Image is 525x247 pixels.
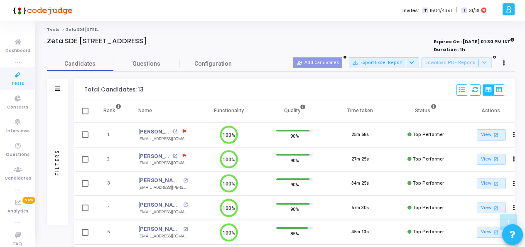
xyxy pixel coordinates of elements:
[493,229,500,236] mat-icon: open_in_new
[421,57,492,68] button: Download PDF Reports
[138,128,171,136] a: [PERSON_NAME]
[413,229,444,235] span: Top Performer
[6,151,29,158] span: Questions
[138,176,181,185] a: [PERSON_NAME]
[66,27,124,32] span: Zeta SDE [STREET_ADDRESS]
[10,2,73,19] img: logo
[430,7,452,14] span: 1504/4391
[351,180,369,187] div: 34m 25s
[95,171,130,196] td: 3
[493,156,500,163] mat-icon: open_in_new
[290,229,299,237] span: 85%
[183,178,188,183] mat-icon: open_in_new
[11,80,24,87] span: Tests
[7,104,28,111] span: Contests
[84,86,143,93] div: Total Candidates: 13
[95,220,130,245] td: 5
[477,227,506,238] a: View
[138,106,152,115] div: Name
[290,205,299,213] span: 90%
[352,60,358,66] mat-icon: save_alt
[477,203,506,214] a: View
[290,180,299,189] span: 90%
[138,233,188,240] div: [EMAIL_ADDRESS][DOMAIN_NAME]
[138,136,188,142] div: [EMAIL_ADDRESS][DOMAIN_NAME]
[351,131,369,138] div: 25m 58s
[54,116,61,208] div: Filters
[413,205,444,210] span: Top Performer
[422,7,428,14] span: T
[138,201,181,209] a: [PERSON_NAME]
[493,205,500,212] mat-icon: open_in_new
[347,106,373,115] div: Time taken
[297,60,302,66] mat-icon: person_add_alt
[7,208,28,215] span: Analytics
[138,152,171,161] a: [PERSON_NAME]
[351,229,369,236] div: 45m 13s
[138,225,181,233] a: [PERSON_NAME]
[138,160,188,166] div: [EMAIL_ADDRESS][DOMAIN_NAME]
[508,153,520,165] button: Actions
[477,154,506,165] a: View
[413,132,444,137] span: Top Performer
[477,178,506,189] a: View
[493,180,500,187] mat-icon: open_in_new
[413,180,444,186] span: Top Performer
[493,131,500,138] mat-icon: open_in_new
[290,132,299,140] span: 90%
[351,205,369,212] div: 57m 30s
[95,147,130,172] td: 2
[262,99,327,123] th: Quality
[173,154,177,158] mat-icon: open_in_new
[351,156,369,163] div: 27m 25s
[138,209,188,215] div: [EMAIL_ADDRESS][DOMAIN_NAME]
[5,175,31,182] span: Candidates
[434,36,515,45] strong: Expires On : [DATE] 01:30 PM IST
[349,57,419,68] button: Export Excel Report
[6,128,29,135] span: Interviews
[477,129,506,141] a: View
[459,99,524,123] th: Actions
[293,57,342,68] button: Add Candidates
[456,6,457,15] span: |
[95,99,130,123] th: Rank
[402,7,419,14] label: Invites:
[413,156,444,162] span: Top Performer
[183,203,188,207] mat-icon: open_in_new
[434,46,465,53] strong: Duration : 1h
[22,197,35,204] span: New
[95,123,130,147] td: 1
[483,84,504,96] div: View Options
[47,27,515,32] nav: breadcrumb
[173,129,177,134] mat-icon: open_in_new
[461,7,467,14] span: I
[393,99,459,123] th: Status
[113,59,180,68] span: Questions
[95,196,130,220] td: 4
[47,37,147,45] h4: Zeta SDE [STREET_ADDRESS]
[183,227,188,232] mat-icon: open_in_new
[47,59,113,68] span: Candidates
[196,99,262,123] th: Functionality
[138,185,188,191] div: [EMAIL_ADDRESS][PERSON_NAME][DOMAIN_NAME]
[194,59,232,68] span: Configuration
[508,129,520,141] button: Actions
[508,202,520,214] button: Actions
[290,156,299,164] span: 90%
[508,178,520,190] button: Actions
[469,7,479,14] span: 31/31
[47,27,59,32] a: Tests
[5,47,30,54] span: Dashboard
